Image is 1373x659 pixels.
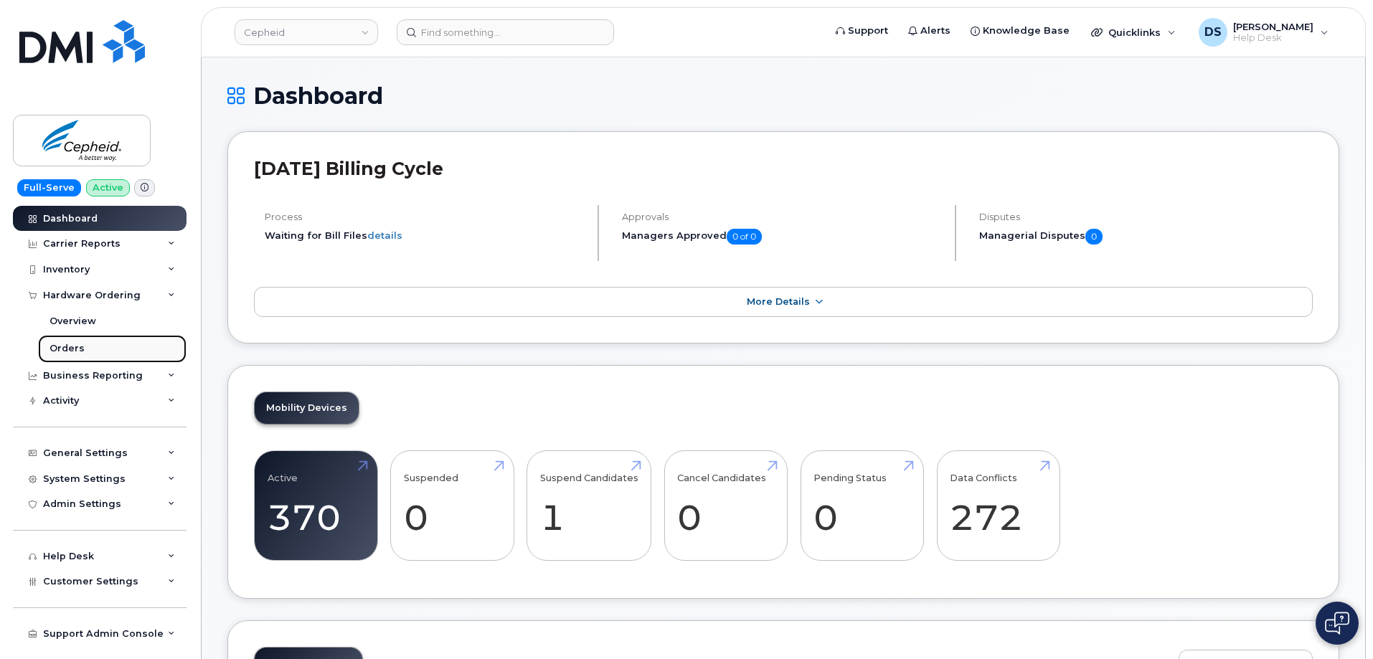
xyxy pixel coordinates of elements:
[1325,612,1349,635] img: Open chat
[404,458,501,553] a: Suspended 0
[540,458,638,553] a: Suspend Candidates 1
[979,229,1313,245] h5: Managerial Disputes
[227,83,1339,108] h1: Dashboard
[265,229,585,242] li: Waiting for Bill Files
[1085,229,1103,245] span: 0
[622,229,943,245] h5: Managers Approved
[255,392,359,424] a: Mobility Devices
[813,458,910,553] a: Pending Status 0
[727,229,762,245] span: 0 of 0
[622,212,943,222] h4: Approvals
[254,158,1313,179] h2: [DATE] Billing Cycle
[747,296,810,307] span: More Details
[268,458,364,553] a: Active 370
[979,212,1313,222] h4: Disputes
[677,458,774,553] a: Cancel Candidates 0
[265,212,585,222] h4: Process
[950,458,1047,553] a: Data Conflicts 272
[367,229,402,241] a: details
